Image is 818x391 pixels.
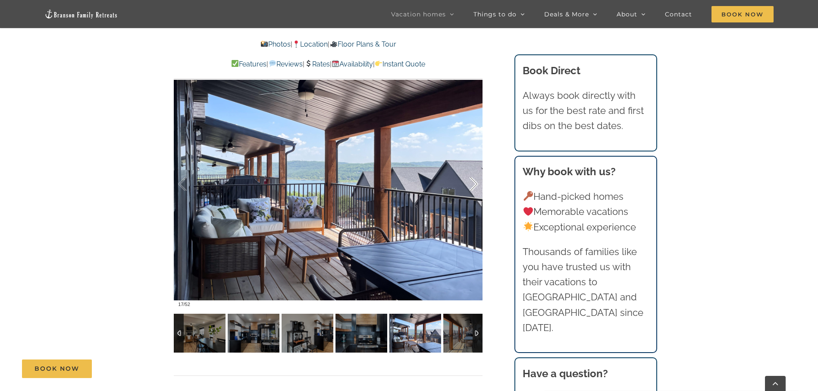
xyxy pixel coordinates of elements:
[523,88,649,134] p: Always book directly with us for the best rate and first dibs on the best dates.
[332,60,339,67] img: 📆
[544,11,589,17] span: Deals & More
[389,314,441,353] img: 05-Wildflower-Lodge-at-Table-Rock-Lake-Branson-Family-Retreats-vacation-home-rental-1136-scaled.j...
[711,6,774,22] span: Book Now
[523,207,533,216] img: ❤️
[617,11,637,17] span: About
[269,60,276,67] img: 💬
[375,60,382,67] img: 👉
[375,60,425,68] a: Instant Quote
[228,314,279,353] img: 04-Wildflower-Lodge-at-Table-Rock-Lake-Branson-Family-Retreats-vacation-home-rental-1131-scaled.j...
[329,40,396,48] a: Floor Plans & Tour
[260,40,291,48] a: Photos
[44,9,118,19] img: Branson Family Retreats Logo
[473,11,517,17] span: Things to do
[523,244,649,335] p: Thousands of families like you have trusted us with their vacations to [GEOGRAPHIC_DATA] and [GEO...
[523,164,649,180] h3: Why book with us?
[231,60,266,68] a: Features
[330,41,337,47] img: 🎥
[523,367,608,380] strong: Have a question?
[174,59,483,70] p: | | | |
[523,222,533,231] img: 🌟
[523,191,533,201] img: 🔑
[22,359,92,378] a: Book Now
[335,314,387,353] img: 04-Wildflower-Lodge-at-Table-Rock-Lake-Branson-Family-Retreats-vacation-home-rental-1133-scaled.j...
[174,39,483,50] p: | |
[305,60,312,67] img: 💲
[268,60,302,68] a: Reviews
[292,40,328,48] a: Location
[282,314,333,353] img: 04-Wildflower-Lodge-at-Table-Rock-Lake-Branson-Family-Retreats-vacation-home-rental-1132-scaled.j...
[443,314,495,353] img: 05-Wildflower-Lodge-at-Table-Rock-Lake-Branson-Family-Retreats-vacation-home-rental-1138-scaled.j...
[523,64,580,77] b: Book Direct
[332,60,373,68] a: Availability
[174,314,226,353] img: 03-Wildflower-Lodge-at-Table-Rock-Lake-Branson-Family-Retreats-vacation-home-rental-1135-scaled.j...
[34,365,79,372] span: Book Now
[391,11,446,17] span: Vacation homes
[261,41,268,47] img: 📸
[232,60,238,67] img: ✅
[293,41,300,47] img: 📍
[665,11,692,17] span: Contact
[304,60,330,68] a: Rates
[523,189,649,235] p: Hand-picked homes Memorable vacations Exceptional experience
